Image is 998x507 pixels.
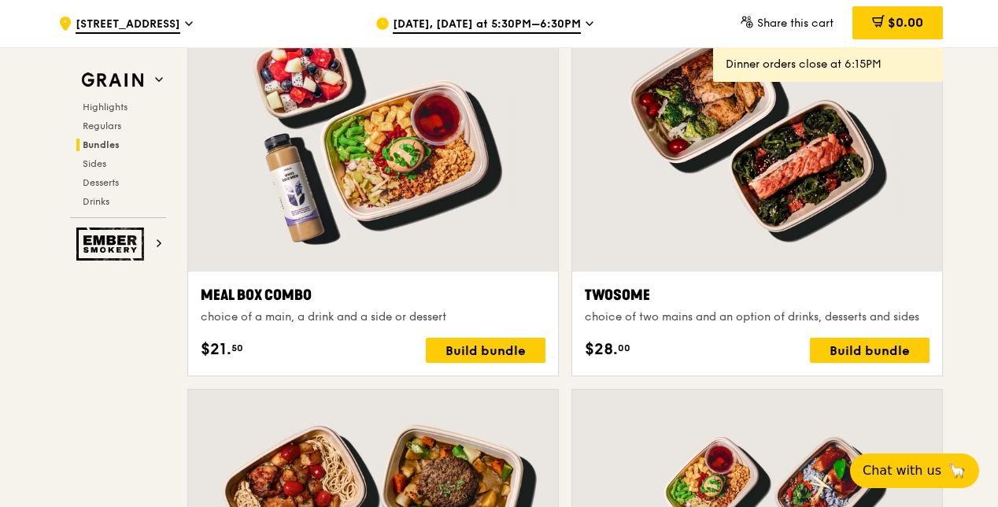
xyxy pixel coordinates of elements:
img: Ember Smokery web logo [76,228,149,261]
span: Desserts [83,177,119,188]
span: Share this cart [757,17,834,30]
span: $28. [585,338,618,361]
button: Chat with us🦙 [850,453,979,488]
span: [STREET_ADDRESS] [76,17,180,34]
img: Grain web logo [76,66,149,94]
span: Sides [83,158,106,169]
div: choice of a main, a drink and a side or dessert [201,309,545,325]
span: 50 [231,342,243,354]
span: Drinks [83,196,109,207]
span: $21. [201,338,231,361]
span: Regulars [83,120,121,131]
div: Twosome [585,284,930,306]
span: Chat with us [863,461,941,480]
div: Build bundle [810,338,930,363]
span: 00 [618,342,630,354]
span: $0.00 [888,15,923,30]
div: choice of two mains and an option of drinks, desserts and sides [585,309,930,325]
span: Bundles [83,139,120,150]
span: 🦙 [948,461,967,480]
div: Dinner orders close at 6:15PM [726,57,930,72]
div: Build bundle [426,338,545,363]
span: Highlights [83,102,128,113]
span: [DATE], [DATE] at 5:30PM–6:30PM [393,17,581,34]
div: Meal Box Combo [201,284,545,306]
